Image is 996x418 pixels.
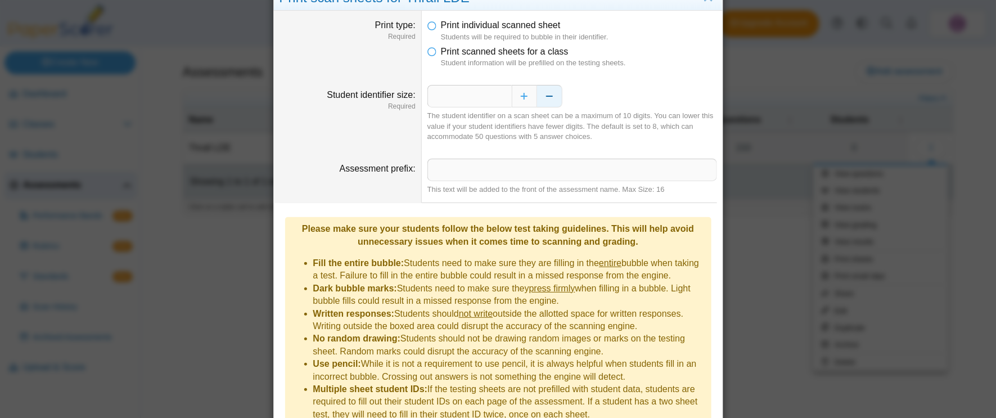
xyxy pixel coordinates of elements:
[441,58,717,68] dfn: Student information will be prefilled on the testing sheets.
[459,309,493,318] u: not write
[313,257,706,282] li: Students need to make sure they are filling in the bubble when taking a test. Failure to fill in ...
[529,284,575,293] u: press firmly
[512,85,537,107] button: Increase
[280,102,416,111] dfn: Required
[313,358,706,383] li: While it is not a requirement to use pencil, it is always helpful when students fill in an incorr...
[537,85,562,107] button: Decrease
[327,90,415,100] label: Student identifier size
[302,224,694,246] b: Please make sure your students follow the below test taking guidelines. This will help avoid unne...
[441,20,561,30] span: Print individual scanned sheet
[280,32,416,42] dfn: Required
[313,282,706,308] li: Students need to make sure they when filling in a bubble. Light bubble fills could result in a mi...
[375,20,416,30] label: Print type
[441,32,717,42] dfn: Students will be required to bubble in their identifier.
[313,359,361,368] b: Use pencil:
[313,308,706,333] li: Students should outside the allotted space for written responses. Writing outside the boxed area ...
[427,185,717,195] div: This text will be added to the front of the assessment name. Max Size: 16
[313,284,397,293] b: Dark bubble marks:
[313,309,395,318] b: Written responses:
[599,258,621,268] u: entire
[340,164,416,173] label: Assessment prefix
[441,47,569,56] span: Print scanned sheets for a class
[427,111,717,142] div: The student identifier on a scan sheet can be a maximum of 10 digits. You can lower this value if...
[313,334,401,343] b: No random drawing:
[313,384,428,394] b: Multiple sheet student IDs:
[313,332,706,358] li: Students should not be drawing random images or marks on the testing sheet. Random marks could di...
[313,258,404,268] b: Fill the entire bubble:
